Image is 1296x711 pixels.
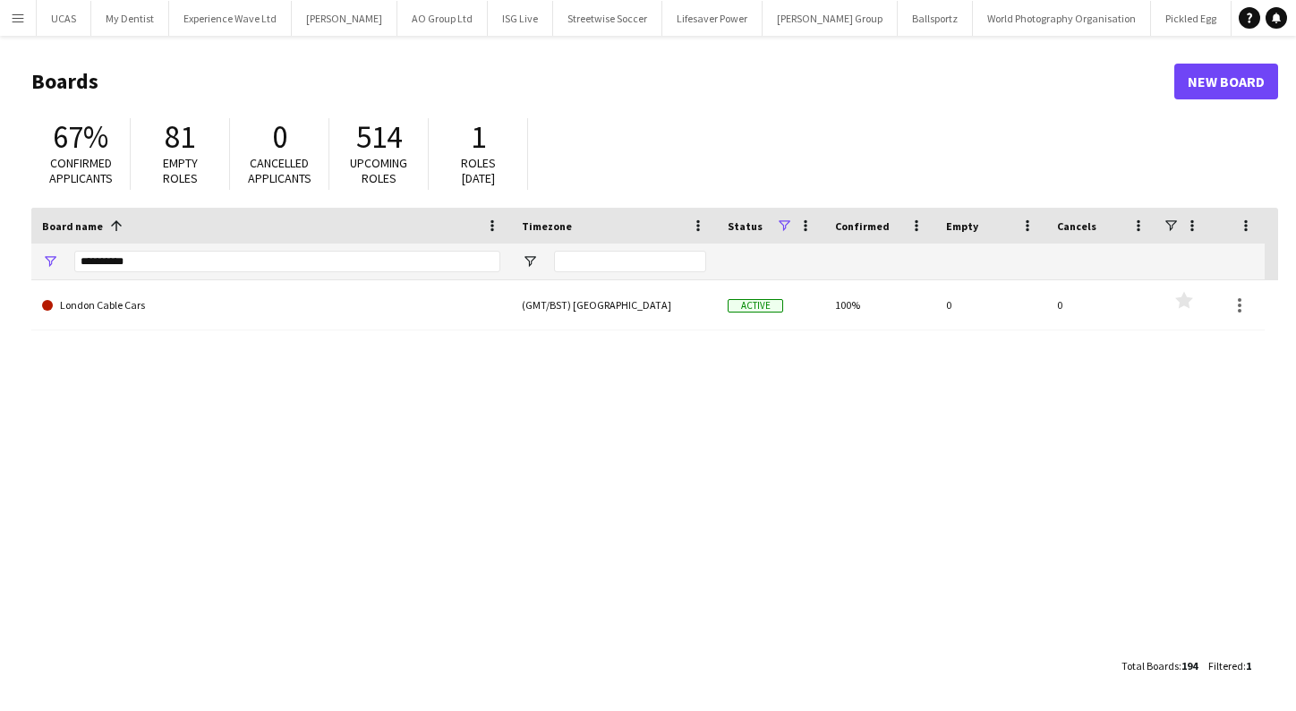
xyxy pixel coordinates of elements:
[1151,1,1232,36] button: Pickled Egg
[272,117,287,157] span: 0
[824,280,935,330] div: 100%
[1181,659,1198,672] span: 194
[1046,280,1157,330] div: 0
[397,1,488,36] button: AO Group Ltd
[42,253,58,270] button: Open Filter Menu
[1246,659,1251,672] span: 1
[292,1,397,36] button: [PERSON_NAME]
[42,219,103,233] span: Board name
[91,1,169,36] button: My Dentist
[946,219,978,233] span: Empty
[1174,64,1278,99] a: New Board
[553,1,662,36] button: Streetwise Soccer
[42,280,500,330] a: London Cable Cars
[728,299,783,313] span: Active
[37,1,91,36] button: UCAS
[662,1,763,36] button: Lifesaver Power
[74,251,500,272] input: Board name Filter Input
[511,280,717,330] div: (GMT/BST) [GEOGRAPHIC_DATA]
[522,219,572,233] span: Timezone
[1208,648,1251,683] div: :
[1121,648,1198,683] div: :
[169,1,292,36] button: Experience Wave Ltd
[471,117,486,157] span: 1
[1208,659,1243,672] span: Filtered
[350,155,407,186] span: Upcoming roles
[488,1,553,36] button: ISG Live
[973,1,1151,36] button: World Photography Organisation
[356,117,402,157] span: 514
[165,117,195,157] span: 81
[522,253,538,270] button: Open Filter Menu
[248,155,311,186] span: Cancelled applicants
[53,117,108,157] span: 67%
[1057,219,1096,233] span: Cancels
[763,1,898,36] button: [PERSON_NAME] Group
[49,155,113,186] span: Confirmed applicants
[898,1,973,36] button: Ballsportz
[31,68,1174,95] h1: Boards
[1121,659,1179,672] span: Total Boards
[835,219,890,233] span: Confirmed
[554,251,706,272] input: Timezone Filter Input
[461,155,496,186] span: Roles [DATE]
[935,280,1046,330] div: 0
[728,219,763,233] span: Status
[163,155,198,186] span: Empty roles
